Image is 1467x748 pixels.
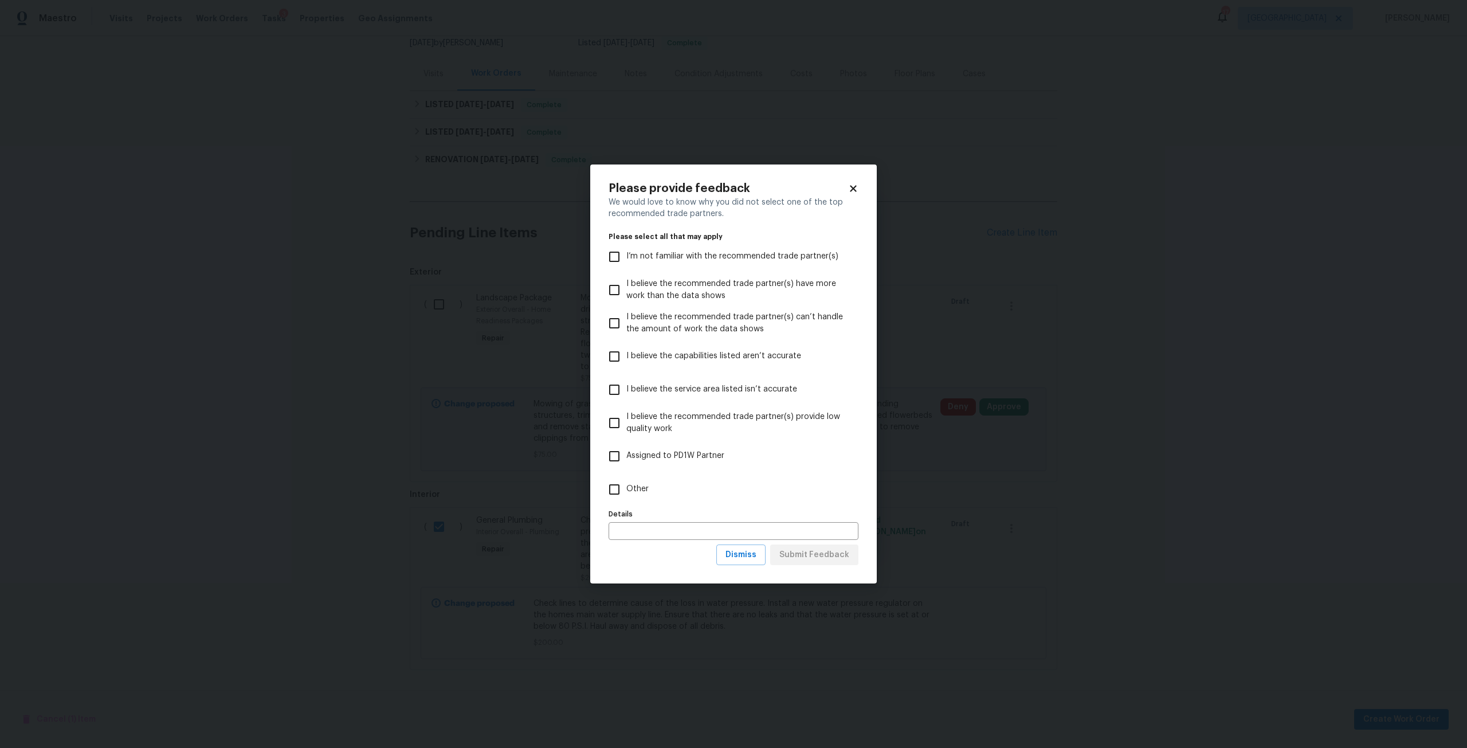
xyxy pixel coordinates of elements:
[609,197,858,220] div: We would love to know why you did not select one of the top recommended trade partners.
[725,548,756,562] span: Dismiss
[626,350,801,362] span: I believe the capabilities listed aren’t accurate
[626,411,849,435] span: I believe the recommended trade partner(s) provide low quality work
[626,278,849,302] span: I believe the recommended trade partner(s) have more work than the data shows
[609,183,848,194] h2: Please provide feedback
[716,545,766,566] button: Dismiss
[626,450,724,462] span: Assigned to PD1W Partner
[626,311,849,335] span: I believe the recommended trade partner(s) can’t handle the amount of work the data shows
[609,511,858,518] label: Details
[626,250,838,263] span: I’m not familiar with the recommended trade partner(s)
[626,483,649,495] span: Other
[626,383,797,395] span: I believe the service area listed isn’t accurate
[609,233,858,240] legend: Please select all that may apply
